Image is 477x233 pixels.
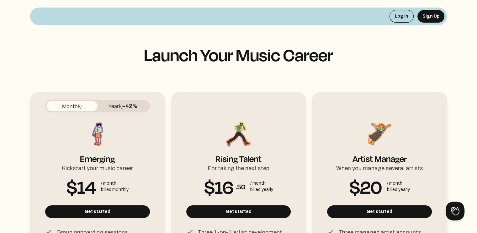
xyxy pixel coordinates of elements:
div: When you manage several artists [336,161,423,173]
h1: Launch Your Music Career [30,45,447,64]
button: Get started [45,205,150,218]
div: Rising Talent [215,148,262,161]
button: Yearly-42% [98,101,149,111]
img: Rising Talent [224,120,252,148]
div: Artist Manager [352,148,407,161]
button: Log In [390,10,414,23]
div: / month [101,180,129,187]
span: $16 [204,182,233,192]
button: Monthly [46,101,98,111]
span: $20 [349,182,382,192]
img: Emerging [83,120,112,148]
img: Artist Manager [365,120,394,148]
div: billed yearly [250,187,273,193]
div: billed yearly [387,187,410,193]
button: Sign Up [417,10,444,23]
div: / month [387,180,410,187]
div: Emerging [80,148,115,161]
button: Get started [186,205,291,218]
div: Kickstart your music career [62,161,133,173]
button: Get started [327,205,432,218]
div: For taking the next step [208,161,269,173]
div: / month [250,180,273,187]
div: billed monthly [101,187,129,193]
span: -42% [123,103,138,109]
span: .50 [236,182,245,192]
span: $14 [66,182,96,192]
iframe: Toggle Customer Support [446,202,464,220]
